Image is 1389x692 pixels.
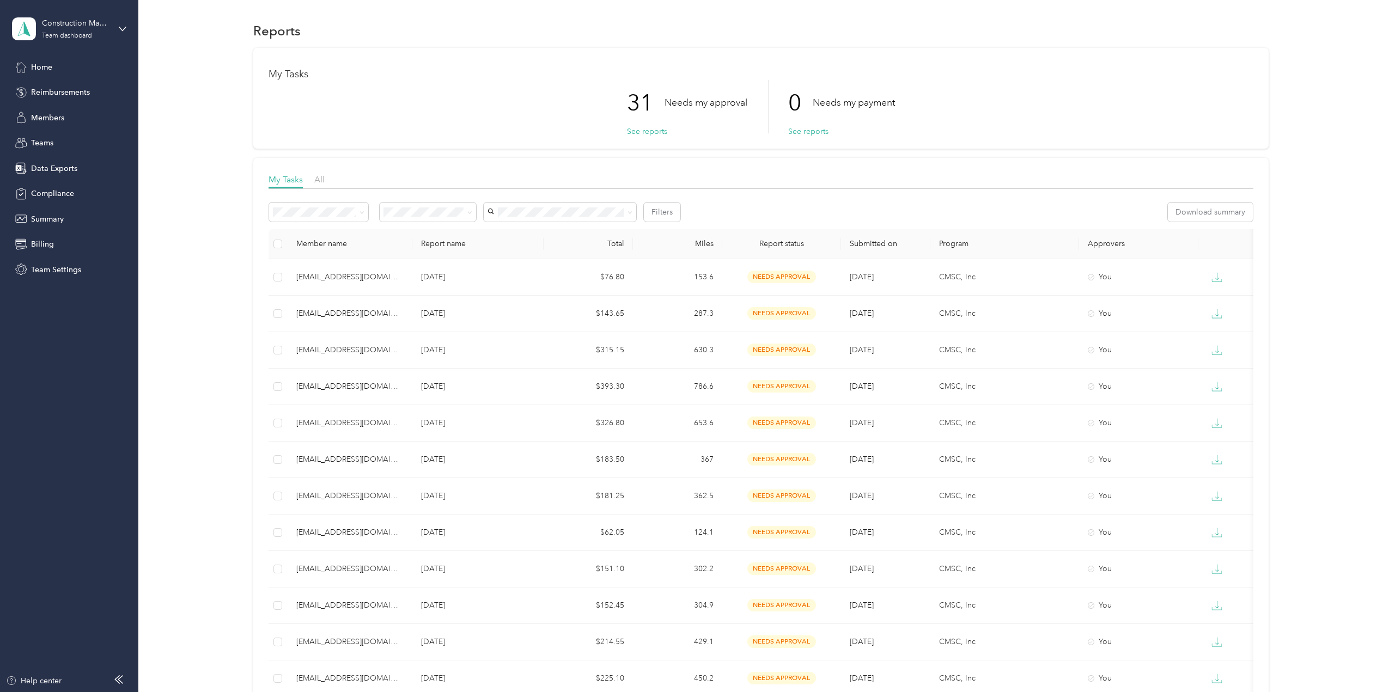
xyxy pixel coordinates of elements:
[850,528,874,537] span: [DATE]
[1088,271,1190,283] div: You
[930,587,1079,624] td: CMSC, Inc
[644,203,680,222] button: Filters
[1088,417,1190,429] div: You
[31,112,64,124] span: Members
[1088,490,1190,502] div: You
[544,624,633,660] td: $214.55
[296,239,404,248] div: Member name
[421,271,534,283] p: [DATE]
[544,478,633,515] td: $181.25
[296,672,404,684] div: [EMAIL_ADDRESS][DOMAIN_NAME]
[31,238,54,250] span: Billing
[1088,599,1190,611] div: You
[850,564,874,573] span: [DATE]
[850,455,874,464] span: [DATE]
[296,344,404,356] div: [EMAIL_ADDRESS][DOMAIN_NAME]
[1088,454,1190,466] div: You
[788,126,828,137] button: See reports
[747,599,816,611] span: needs approval
[269,174,303,185] span: My Tasks
[1088,526,1190,538] div: You
[633,259,722,296] td: 153.6
[269,69,1253,80] h1: My Tasks
[296,490,404,502] div: [EMAIL_ADDRESS][DOMAIN_NAME]
[296,526,404,538] div: [EMAIL_ADDRESS][DOMAIN_NAME]
[1088,672,1190,684] div: You
[747,489,816,502] span: needs approval
[930,296,1079,332] td: CMSC, Inc
[544,369,633,405] td: $393.30
[939,672,1070,684] p: CMSC, Inc
[296,381,404,393] div: [EMAIL_ADDRESS][DOMAIN_NAME]
[1088,344,1190,356] div: You
[544,587,633,624] td: $152.45
[544,259,633,296] td: $76.80
[31,87,90,98] span: Reimbursements
[939,308,1070,320] p: CMSC, Inc
[633,515,722,551] td: 124.1
[544,296,633,332] td: $143.65
[930,478,1079,515] td: CMSC, Inc
[731,239,833,248] span: Report status
[314,174,325,185] span: All
[421,563,534,575] p: [DATE]
[930,624,1079,660] td: CMSC, Inc
[850,418,874,427] span: [DATE]
[939,271,1070,283] p: CMSC, Inc
[421,417,534,429] p: [DATE]
[31,264,81,275] span: Team Settings
[633,624,722,660] td: 429.1
[747,271,816,283] span: needs approval
[1079,229,1198,259] th: Approvers
[939,636,1070,648] p: CMSC, Inc
[665,96,747,109] p: Needs my approval
[42,33,92,39] div: Team dashboard
[296,308,404,320] div: [EMAIL_ADDRESS][DOMAIN_NAME]
[31,213,64,225] span: Summary
[31,137,53,149] span: Teams
[747,307,816,320] span: needs approval
[544,515,633,551] td: $62.05
[930,229,1079,259] th: Program
[633,551,722,587] td: 302.2
[421,454,534,466] p: [DATE]
[421,526,534,538] p: [DATE]
[253,25,301,36] h1: Reports
[288,229,412,259] th: Member name
[747,344,816,356] span: needs approval
[31,62,52,73] span: Home
[296,599,404,611] div: [EMAIL_ADDRESS][DOMAIN_NAME]
[296,563,404,575] div: [EMAIL_ADDRESS][DOMAIN_NAME]
[1088,381,1190,393] div: You
[850,491,874,500] span: [DATE]
[930,369,1079,405] td: CMSC, Inc
[930,442,1079,478] td: CMSC, Inc
[939,563,1070,575] p: CMSC, Inc
[421,308,534,320] p: [DATE]
[421,636,534,648] p: [DATE]
[939,344,1070,356] p: CMSC, Inc
[642,239,714,248] div: Miles
[939,417,1070,429] p: CMSC, Inc
[930,405,1079,442] td: CMSC, Inc
[421,490,534,502] p: [DATE]
[939,454,1070,466] p: CMSC, Inc
[930,515,1079,551] td: CMSC, Inc
[633,405,722,442] td: 653.6
[850,382,874,391] span: [DATE]
[633,478,722,515] td: 362.5
[939,599,1070,611] p: CMSC, Inc
[850,601,874,610] span: [DATE]
[1088,636,1190,648] div: You
[296,454,404,466] div: [EMAIL_ADDRESS][DOMAIN_NAME]
[42,17,110,29] div: Construction Management & Safety Consultants, Inc.
[930,259,1079,296] td: CMSC, Inc
[850,673,874,683] span: [DATE]
[930,551,1079,587] td: CMSC, Inc
[544,551,633,587] td: $151.10
[939,526,1070,538] p: CMSC, Inc
[633,442,722,478] td: 367
[6,675,62,687] button: Help center
[412,229,543,259] th: Report name
[544,332,633,369] td: $315.15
